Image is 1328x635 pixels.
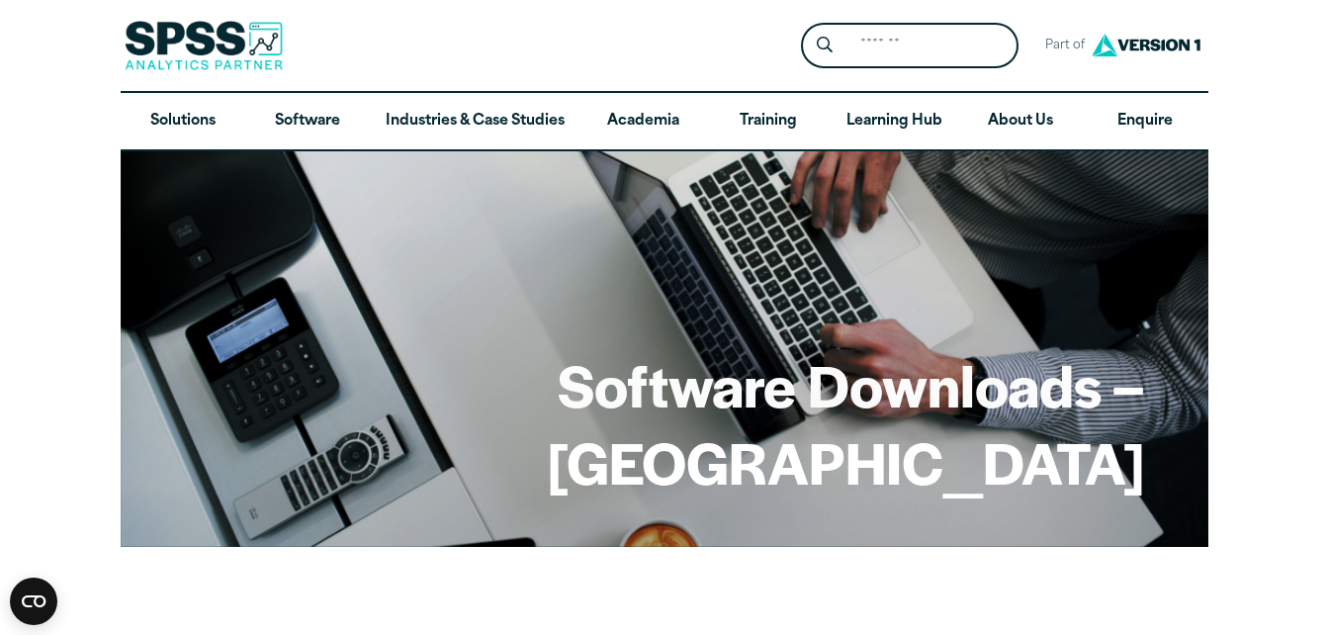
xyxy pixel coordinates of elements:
nav: Desktop version of site main menu [121,93,1208,150]
button: Open CMP widget [10,578,57,625]
form: Site Header Search Form [801,23,1018,69]
a: Software [245,93,370,150]
button: Search magnifying glass icon [806,28,842,64]
span: Part of [1034,32,1087,60]
a: Solutions [121,93,245,150]
a: Enquire [1083,93,1207,150]
a: Training [705,93,830,150]
h1: Software Downloads – [GEOGRAPHIC_DATA] [184,346,1145,499]
a: Academia [580,93,705,150]
img: SPSS Analytics Partner [125,21,283,70]
a: About Us [958,93,1083,150]
a: Industries & Case Studies [370,93,580,150]
svg: Search magnifying glass icon [817,37,833,53]
a: Learning Hub [831,93,958,150]
img: Version1 Logo [1087,27,1205,63]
